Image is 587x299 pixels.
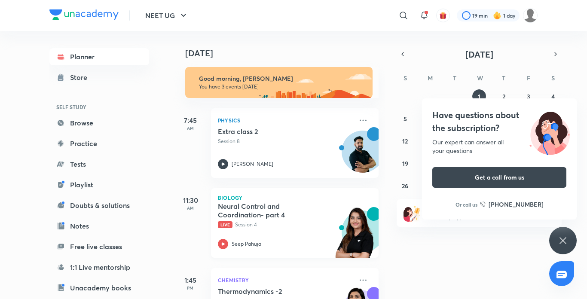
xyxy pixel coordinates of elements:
a: Free live classes [49,238,149,255]
img: Barsha Singh [523,8,538,23]
p: Physics [218,115,353,125]
abbr: October 5, 2025 [404,115,407,123]
abbr: October 19, 2025 [402,159,408,168]
h5: Extra class 2 [218,127,325,136]
abbr: October 2, 2025 [502,92,505,101]
img: morning [185,67,373,98]
p: Session 4 [218,221,353,229]
a: Planner [49,48,149,65]
img: avatar [439,12,447,19]
a: Company Logo [49,9,119,22]
span: Live [218,221,232,228]
abbr: Thursday [502,74,505,82]
a: Doubts & solutions [49,197,149,214]
div: Our expert can answer all your questions [432,138,566,155]
button: October 26, 2025 [398,179,412,192]
h4: [DATE] [185,48,387,58]
a: 1:1 Live mentorship [49,259,149,276]
abbr: October 4, 2025 [551,92,555,101]
a: Tests [49,156,149,173]
abbr: October 26, 2025 [402,182,408,190]
a: Unacademy books [49,279,149,296]
a: Browse [49,114,149,131]
a: Store [49,69,149,86]
abbr: October 3, 2025 [527,92,530,101]
button: October 1, 2025 [472,89,486,103]
p: AM [173,205,208,211]
button: October 19, 2025 [398,156,412,170]
abbr: October 12, 2025 [402,137,408,145]
h5: Thermodynamics -2 [218,287,325,296]
p: Chemistry [218,275,353,285]
img: Avatar [342,135,383,177]
button: October 5, 2025 [398,112,412,125]
img: unacademy [331,207,379,266]
p: Seep Pahuja [232,240,261,248]
img: referral [404,204,421,222]
h5: 7:45 [173,115,208,125]
button: October 4, 2025 [546,89,560,103]
a: Practice [49,135,149,152]
p: Or call us [456,201,477,208]
img: Company Logo [49,9,119,20]
a: Playlist [49,176,149,193]
div: Store [70,72,92,82]
h6: Good morning, [PERSON_NAME] [199,75,365,82]
p: AM [173,125,208,131]
abbr: Tuesday [453,74,456,82]
h6: [PHONE_NUMBER] [489,200,544,209]
a: [PHONE_NUMBER] [480,200,544,209]
h6: SELF STUDY [49,100,149,114]
button: October 2, 2025 [497,89,511,103]
button: October 3, 2025 [522,89,535,103]
abbr: October 1, 2025 [478,92,480,101]
h5: Neural Control and Coordination- part 4 [218,202,325,219]
a: Notes [49,217,149,235]
p: PM [173,285,208,290]
abbr: Sunday [404,74,407,82]
h4: Have questions about the subscription? [432,109,566,134]
h5: 11:30 [173,195,208,205]
button: Get a call from us [432,167,566,188]
button: NEET UG [140,7,194,24]
abbr: Friday [527,74,530,82]
img: ttu_illustration_new.svg [523,109,577,155]
button: [DATE] [409,48,550,60]
p: [PERSON_NAME] [232,160,273,168]
h5: 1:45 [173,275,208,285]
button: avatar [436,9,450,22]
abbr: Monday [428,74,433,82]
abbr: Saturday [551,74,555,82]
p: Session 8 [218,137,353,145]
img: streak [493,11,501,20]
button: October 12, 2025 [398,134,412,148]
p: Biology [218,195,372,200]
p: You have 3 events [DATE] [199,83,365,90]
abbr: Wednesday [477,74,483,82]
span: [DATE] [465,49,493,60]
